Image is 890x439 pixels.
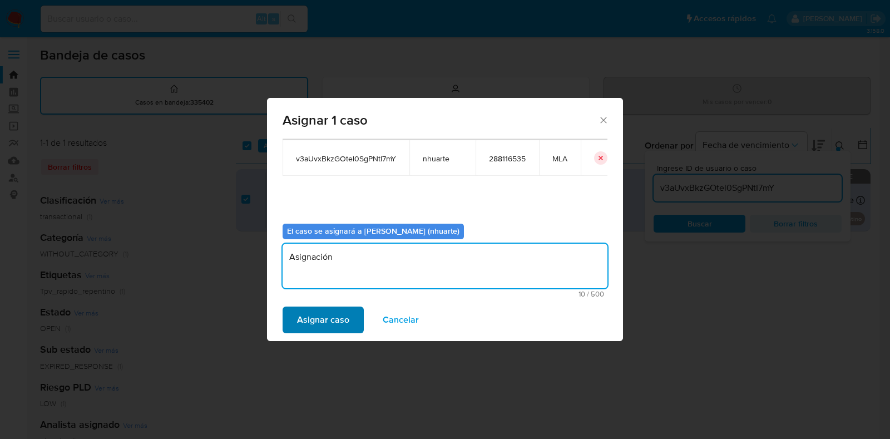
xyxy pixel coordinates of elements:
span: Asignar caso [297,308,349,332]
span: Asignar 1 caso [283,114,598,127]
div: assign-modal [267,98,623,341]
span: v3aUvxBkzGOtel0SgPNtI7mY [296,154,396,164]
b: El caso se asignará a [PERSON_NAME] (nhuarte) [287,225,459,236]
textarea: Asignación [283,244,607,288]
span: Máximo 500 caracteres [286,290,604,298]
span: nhuarte [423,154,462,164]
button: Asignar caso [283,307,364,333]
span: MLA [552,154,567,164]
button: Cancelar [368,307,433,333]
button: Cerrar ventana [598,115,608,125]
span: 288116535 [489,154,526,164]
span: Cancelar [383,308,419,332]
button: icon-button [594,151,607,165]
